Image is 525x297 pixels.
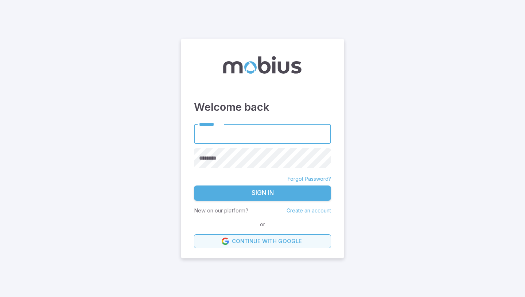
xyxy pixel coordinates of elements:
[287,207,331,214] a: Create an account
[194,185,331,201] button: Sign In
[288,175,331,183] a: Forgot Password?
[258,220,267,228] span: or
[194,207,248,215] p: New on our platform?
[194,234,331,248] a: Continue with Google
[194,99,331,115] h3: Welcome back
